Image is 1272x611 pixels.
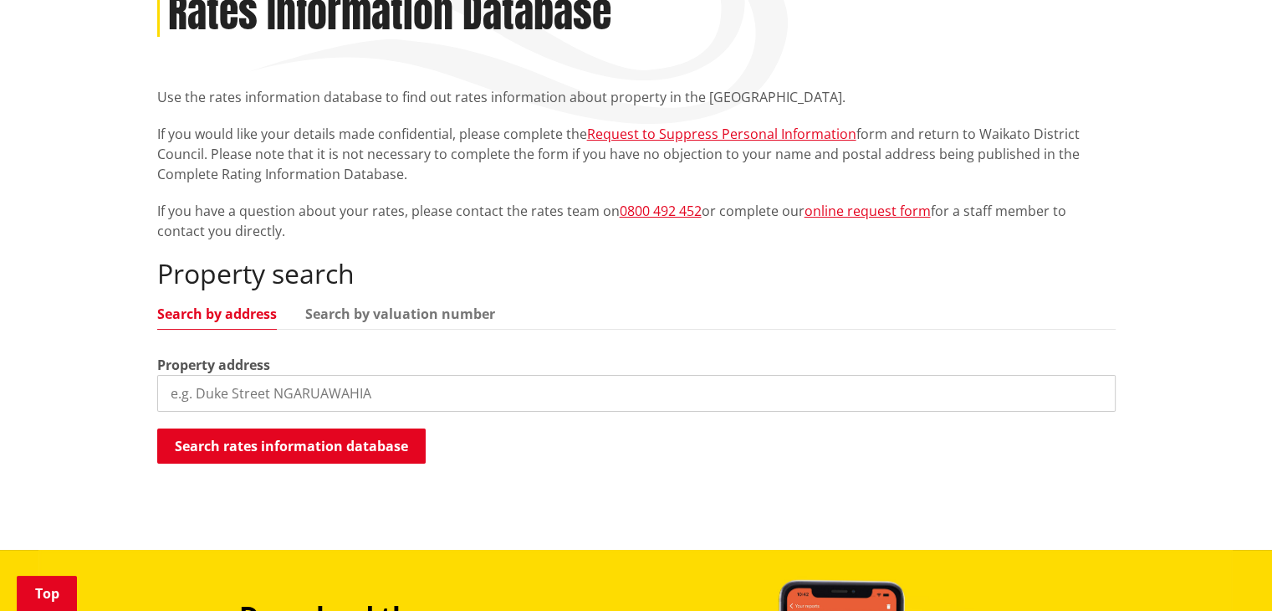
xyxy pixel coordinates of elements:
[587,125,856,143] a: Request to Suppress Personal Information
[805,202,931,220] a: online request form
[157,375,1116,412] input: e.g. Duke Street NGARUAWAHIA
[157,201,1116,241] p: If you have a question about your rates, please contact the rates team on or complete our for a s...
[157,307,277,321] a: Search by address
[157,355,270,375] label: Property address
[17,576,77,611] a: Top
[157,258,1116,290] h2: Property search
[157,87,1116,107] p: Use the rates information database to find out rates information about property in the [GEOGRAPHI...
[1195,541,1255,601] iframe: Messenger Launcher
[157,124,1116,184] p: If you would like your details made confidential, please complete the form and return to Waikato ...
[620,202,702,220] a: 0800 492 452
[157,429,426,464] button: Search rates information database
[305,307,495,321] a: Search by valuation number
